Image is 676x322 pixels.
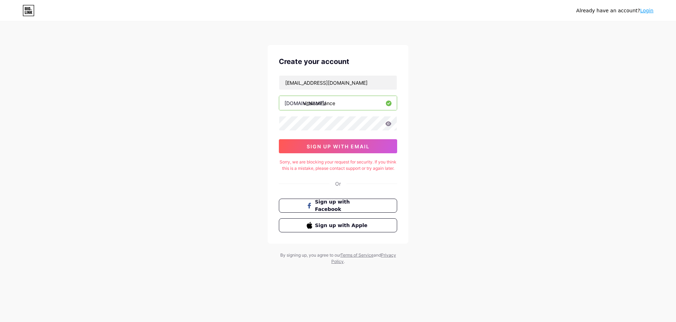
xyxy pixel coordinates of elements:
div: Already have an account? [576,7,653,14]
span: sign up with email [307,143,370,149]
div: Or [335,180,341,187]
input: username [279,96,397,110]
div: [DOMAIN_NAME]/ [284,99,326,107]
button: Sign up with Apple [279,218,397,232]
span: Sign up with Apple [315,222,370,229]
div: Sorry, we are blocking your request for security. If you think this is a mistake, please contact ... [279,159,397,172]
div: By signing up, you agree to our and . [278,252,398,265]
input: Email [279,76,397,90]
span: Sign up with Facebook [315,198,370,213]
button: Sign up with Facebook [279,199,397,213]
button: sign up with email [279,139,397,153]
a: Terms of Service [340,252,374,258]
a: Login [640,8,653,13]
div: Create your account [279,56,397,67]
